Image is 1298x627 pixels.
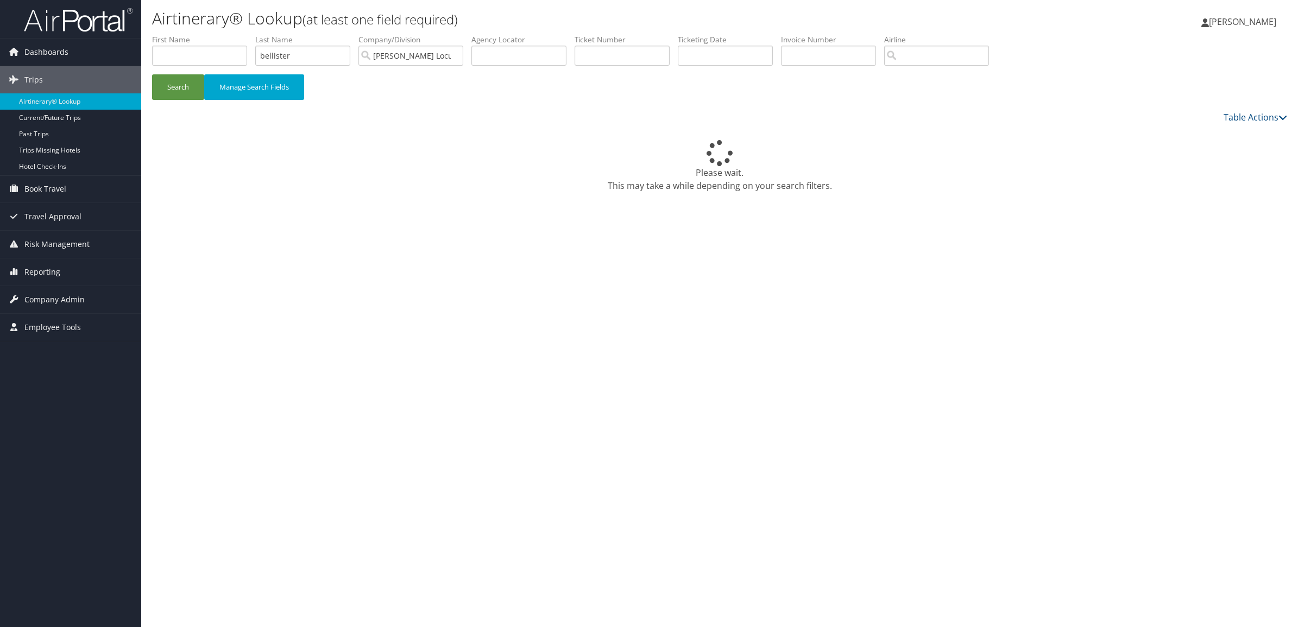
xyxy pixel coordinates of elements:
[255,34,358,45] label: Last Name
[24,231,90,258] span: Risk Management
[204,74,304,100] button: Manage Search Fields
[152,74,204,100] button: Search
[575,34,678,45] label: Ticket Number
[24,66,43,93] span: Trips
[24,175,66,202] span: Book Travel
[358,34,471,45] label: Company/Division
[678,34,781,45] label: Ticketing Date
[1201,5,1287,38] a: [PERSON_NAME]
[1224,111,1287,123] a: Table Actions
[152,34,255,45] label: First Name
[24,7,133,33] img: airportal-logo.png
[24,314,81,341] span: Employee Tools
[24,39,68,66] span: Dashboards
[884,34,997,45] label: Airline
[303,10,458,28] small: (at least one field required)
[471,34,575,45] label: Agency Locator
[1209,16,1276,28] span: [PERSON_NAME]
[781,34,884,45] label: Invoice Number
[24,258,60,286] span: Reporting
[152,140,1287,192] div: Please wait. This may take a while depending on your search filters.
[24,286,85,313] span: Company Admin
[152,7,909,30] h1: Airtinerary® Lookup
[24,203,81,230] span: Travel Approval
